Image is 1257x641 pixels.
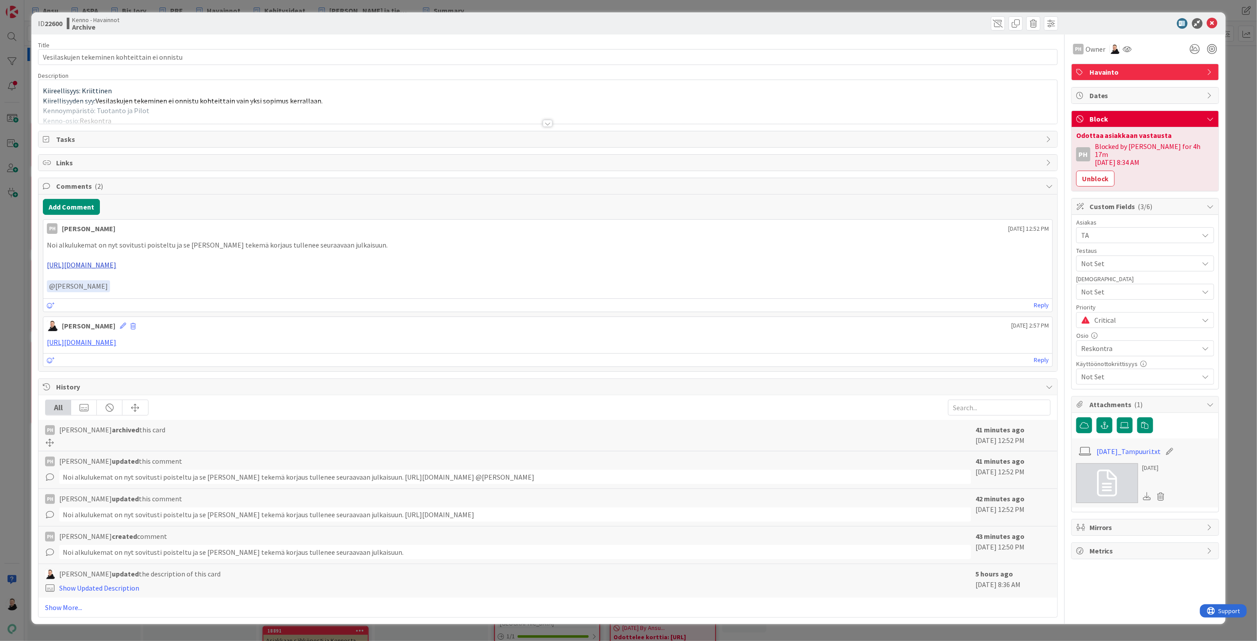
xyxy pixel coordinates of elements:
div: PH [45,532,55,542]
img: AN [47,320,57,331]
div: PH [1076,147,1090,161]
a: [URL][DOMAIN_NAME] [47,260,116,269]
div: Asiakas [1076,219,1214,225]
span: [PERSON_NAME] comment [59,531,167,542]
div: [DATE] [1143,463,1168,473]
span: Links [56,157,1041,168]
span: History [56,382,1041,392]
div: [PERSON_NAME] [62,223,115,234]
div: [DATE] 12:50 PM [975,531,1051,559]
b: 43 minutes ago [975,532,1025,541]
a: [DATE]_Tampuuri.txt [1097,446,1161,457]
span: Support [19,1,40,12]
span: Havainto [1089,67,1203,77]
span: Not Set [1081,286,1199,297]
div: [PERSON_NAME] [62,320,115,331]
span: Not Set [1081,371,1199,382]
span: Comments [56,181,1041,191]
span: [DATE] 12:52 PM [1008,224,1049,233]
div: Osio [1076,332,1214,339]
div: Testaus [1076,248,1214,254]
span: [PERSON_NAME] this comment [59,456,182,466]
a: [URL][DOMAIN_NAME] [47,338,116,347]
div: [DATE] 12:52 PM [975,493,1051,522]
div: Käyttöönottokriittisyys [1076,361,1214,367]
span: Description [38,72,69,80]
input: type card name here... [38,49,1058,65]
span: Reskontra [1081,343,1199,354]
span: Mirrors [1089,522,1203,533]
a: Reply [1034,300,1049,311]
b: 5 hours ago [975,569,1013,578]
span: ID [38,18,62,29]
span: Tasks [56,134,1041,145]
span: ( 2 ) [95,182,103,191]
span: [PERSON_NAME] this comment [59,493,182,504]
div: PH [45,494,55,504]
span: [DATE] 2:57 PM [1011,321,1049,330]
span: Custom Fields [1089,201,1203,212]
span: Owner [1086,44,1105,54]
b: 41 minutes ago [975,425,1025,434]
div: PH [45,425,55,435]
span: [PERSON_NAME] this card [59,424,165,435]
input: Search... [948,400,1051,416]
div: [DATE] 12:52 PM [975,424,1051,446]
p: Noi alkulukemat on nyt sovitusti poisteltu ja se [PERSON_NAME] tekemä korjaus tullenee seuraavaan... [47,240,1049,250]
div: [DATE] 12:52 PM [975,456,1051,484]
span: [PERSON_NAME] the description of this card [59,569,221,579]
span: [PERSON_NAME] [49,282,108,290]
span: TA [1081,230,1199,240]
button: Unblock [1076,171,1115,187]
span: Dates [1089,90,1203,101]
div: Download [1143,491,1152,502]
span: Not Set [1081,258,1199,269]
span: @ [49,282,55,290]
span: ( 1 ) [1135,400,1143,409]
span: Vesilaskujen tekeminen ei onnistu kohteittain vain yksi sopimus kerrallaan. [95,96,323,105]
div: Noi alkulukemat on nyt sovitusti poisteltu ja se [PERSON_NAME] tekemä korjaus tullenee seuraavaan... [59,470,971,484]
b: updated [112,569,139,578]
b: created [112,532,137,541]
b: updated [112,494,139,503]
a: Show More... [45,602,1051,613]
b: updated [112,457,139,465]
div: PH [47,223,57,234]
b: 41 minutes ago [975,457,1025,465]
div: PH [1073,44,1084,54]
img: AN [45,569,55,579]
b: archived [112,425,139,434]
span: Kenno - Havainnot [72,16,119,23]
img: AN [1110,44,1120,54]
span: ( 3/6 ) [1138,202,1153,211]
div: [DEMOGRAPHIC_DATA] [1076,276,1214,282]
span: Kiireellisyys: Kriittinen [43,86,112,95]
div: Priority [1076,304,1214,310]
label: Title [38,41,50,49]
span: Kiirellisyyden syy: [43,96,95,105]
div: [DATE] 8:36 AM [975,569,1051,593]
button: Add Comment [43,199,100,215]
div: All [46,400,71,415]
b: 22600 [45,19,62,28]
div: PH [45,457,55,466]
div: Odottaa asiakkaan vastausta [1076,132,1214,139]
div: Blocked by [PERSON_NAME] for 4h 17m [DATE] 8:34 AM [1095,142,1214,166]
span: Metrics [1089,546,1203,556]
div: Noi alkulukemat on nyt sovitusti poisteltu ja se [PERSON_NAME] tekemä korjaus tullenee seuraavaan... [59,545,971,559]
span: Block [1089,114,1203,124]
b: 42 minutes ago [975,494,1025,503]
span: Critical [1094,314,1194,326]
a: Reply [1034,355,1049,366]
div: Noi alkulukemat on nyt sovitusti poisteltu ja se [PERSON_NAME] tekemä korjaus tullenee seuraavaan... [59,507,971,522]
a: Show Updated Description [59,584,139,592]
span: Attachments [1089,399,1203,410]
b: Archive [72,23,119,31]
